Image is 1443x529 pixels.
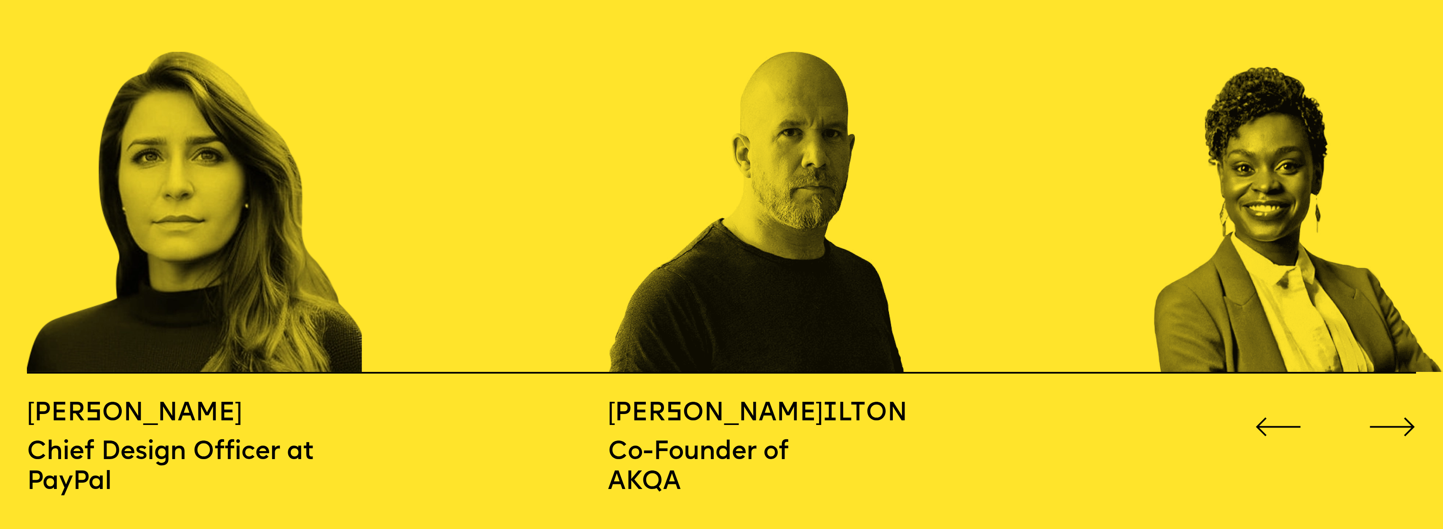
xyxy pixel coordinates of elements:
button: Go to next slide [1369,411,1416,430]
button: Go to previous slide [1255,411,1301,430]
p: Co-Founder of AKQA [608,430,1154,497]
span: i [823,401,838,426]
p: Chief Design Officer at PayPal [27,430,608,497]
p: [PERSON_NAME] [27,397,608,430]
p: [PERSON_NAME] lton [608,397,1154,430]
